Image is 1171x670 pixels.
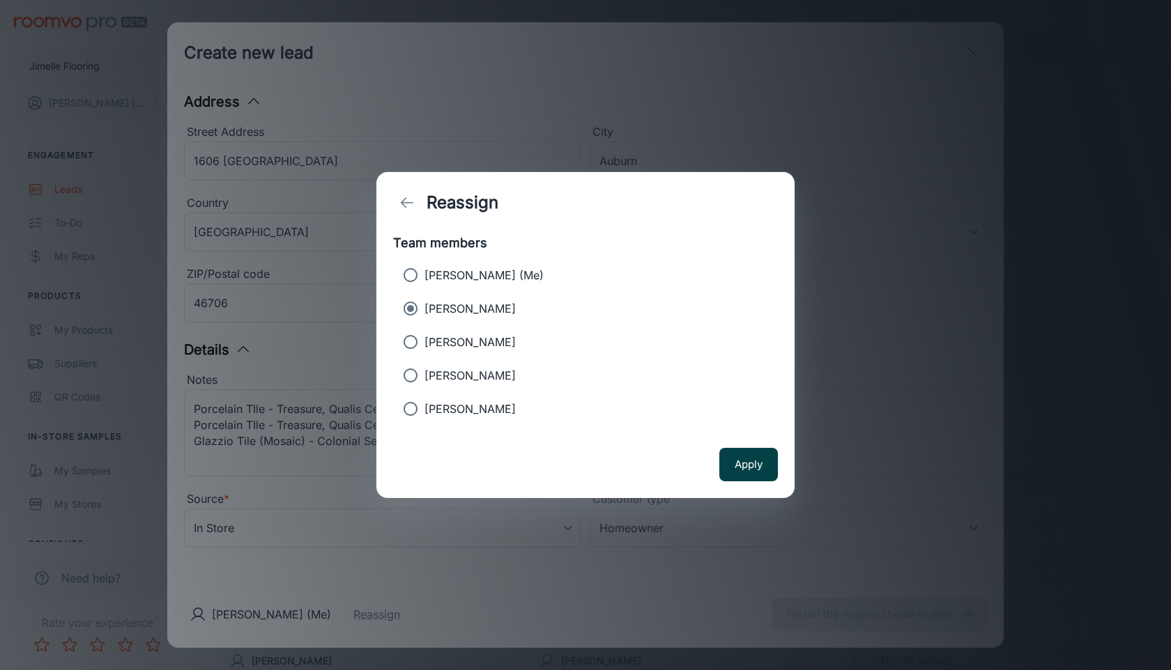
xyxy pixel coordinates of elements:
button: Apply [719,448,778,481]
p: [PERSON_NAME] [424,367,516,384]
button: back [393,189,421,217]
p: [PERSON_NAME] [424,334,516,350]
p: [PERSON_NAME] [424,400,516,417]
h1: Reassign [427,190,498,215]
h6: Team members [393,233,778,253]
p: [PERSON_NAME] (Me) [424,267,544,283]
p: [PERSON_NAME] [424,300,516,317]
